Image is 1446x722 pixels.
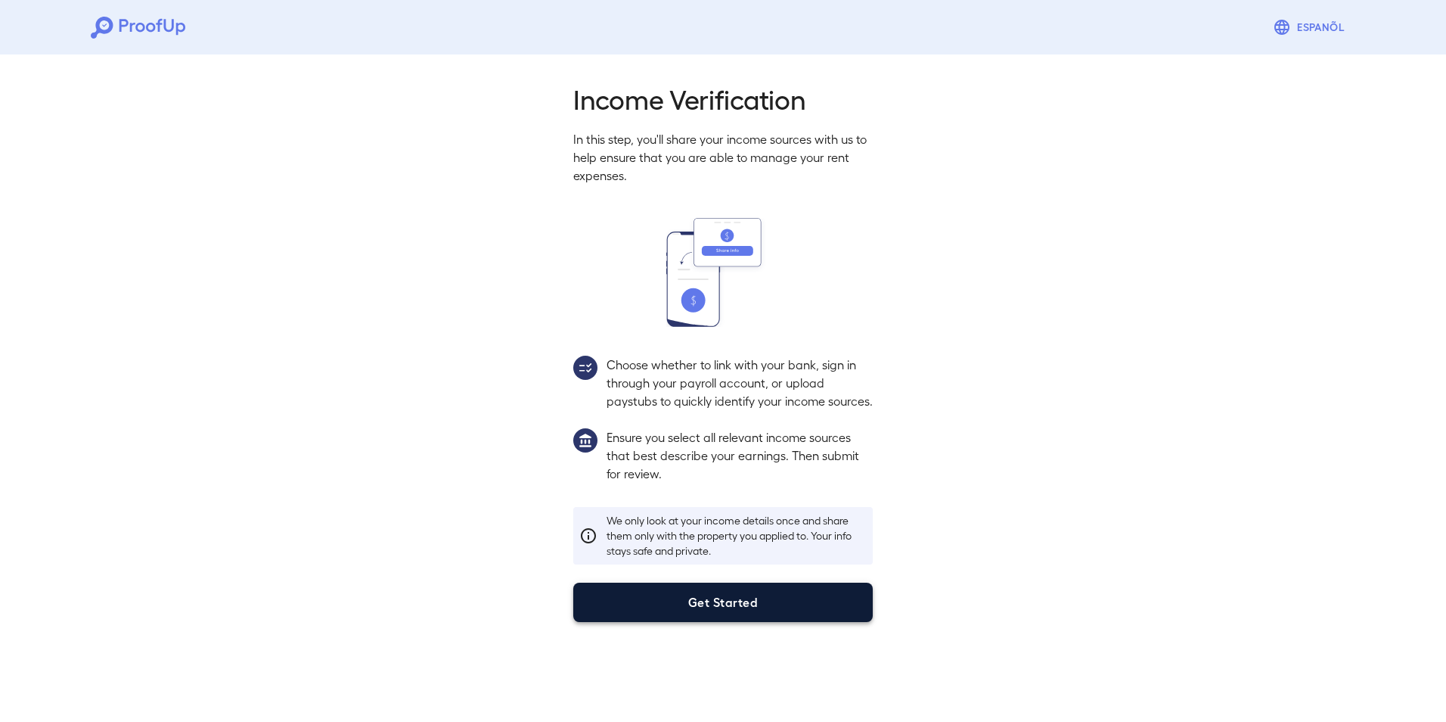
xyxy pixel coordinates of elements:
[666,218,780,327] img: transfer_money.svg
[1267,12,1355,42] button: Espanõl
[573,356,597,380] img: group2.svg
[573,428,597,453] img: group1.svg
[573,130,873,185] p: In this step, you'll share your income sources with us to help ensure that you are able to manage...
[607,356,873,410] p: Choose whether to link with your bank, sign in through your payroll account, or upload paystubs t...
[607,428,873,483] p: Ensure you select all relevant income sources that best describe your earnings. Then submit for r...
[607,513,867,559] p: We only look at your income details once and share them only with the property you applied to. Yo...
[573,583,873,622] button: Get Started
[573,82,873,115] h2: Income Verification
